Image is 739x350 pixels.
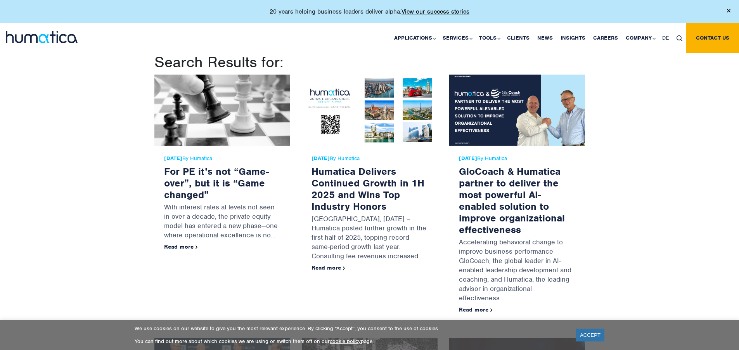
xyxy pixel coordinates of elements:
a: Contact us [686,23,739,53]
a: View our success stories [402,8,469,16]
img: arrowicon [490,308,493,312]
a: cookie policy [330,338,361,345]
span: DE [662,35,669,41]
a: News [533,23,557,53]
p: 20 years helping business leaders deliver alpha. [270,8,469,16]
p: With interest rates at levels not seen in over a decade, the private equity model has entered a n... [164,200,280,244]
a: Read more [164,243,198,250]
a: Applications [390,23,439,53]
a: GloCoach & Humatica partner to deliver the most powerful AI-enabled solution to improve organizat... [459,165,565,236]
span: By Humatica [164,155,280,162]
img: search_icon [677,35,682,41]
a: Careers [589,23,622,53]
span: By Humatica [459,155,575,162]
a: ACCEPT [576,329,604,341]
p: [GEOGRAPHIC_DATA], [DATE] – Humatica posted further growth in the first half of 2025, topping rec... [312,212,428,265]
img: Humatica Delivers Continued Growth in 1H 2025 and Wins Top Industry Honors [302,75,438,146]
a: Tools [475,23,503,53]
p: Accelerating behavioral change to improve business performance GloCoach, the global leader in AI-... [459,235,575,306]
a: Humatica Delivers Continued Growth in 1H 2025 and Wins Top Industry Honors [312,165,424,212]
img: arrowicon [196,246,198,249]
a: For PE it’s not “Game-over”, but it is “Game changed” [164,165,269,201]
strong: [DATE] [459,155,477,162]
img: logo [6,31,78,43]
strong: [DATE] [312,155,330,162]
a: Clients [503,23,533,53]
a: DE [658,23,673,53]
img: arrowicon [343,266,345,270]
a: Insights [557,23,589,53]
img: For PE it’s not “Game-over”, but it is “Game changed” [154,75,290,146]
a: Read more [459,306,493,313]
p: We use cookies on our website to give you the most relevant experience. By clicking “Accept”, you... [135,325,566,332]
a: Read more [312,264,345,271]
p: You can find out more about which cookies we are using or switch them off on our page. [135,338,566,345]
a: Services [439,23,475,53]
span: By Humatica [312,155,428,162]
strong: [DATE] [164,155,182,162]
img: GloCoach & Humatica partner to deliver the most powerful AI-enabled solution to improve organizat... [449,75,585,146]
h1: Search Results for: [154,53,585,71]
a: Company [622,23,658,53]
